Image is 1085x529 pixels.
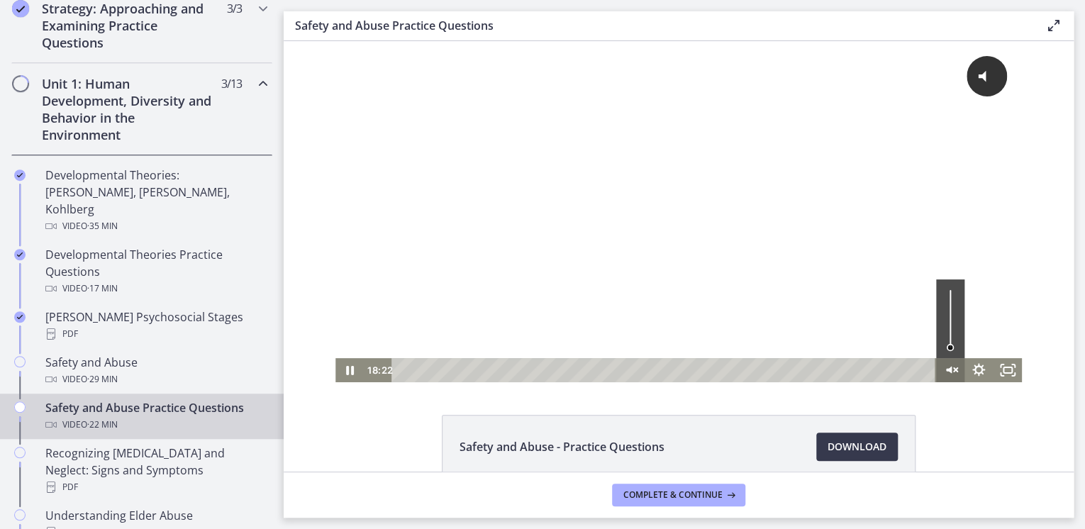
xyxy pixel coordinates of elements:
[45,354,267,388] div: Safety and Abuse
[45,479,267,496] div: PDF
[623,489,723,501] span: Complete & continue
[45,445,267,496] div: Recognizing [MEDICAL_DATA] and Neglect: Signs and Symptoms
[652,317,681,341] button: Unmute
[14,249,26,260] i: Completed
[45,308,267,343] div: [PERSON_NAME] Psychosocial Stages
[45,167,267,235] div: Developmental Theories: [PERSON_NAME], [PERSON_NAME], Kohlberg
[460,438,664,455] span: Safety and Abuse - Practice Questions
[284,41,1074,382] iframe: Video Lesson
[45,399,267,433] div: Safety and Abuse Practice Questions
[45,218,267,235] div: Video
[45,371,267,388] div: Video
[87,218,118,235] span: · 35 min
[295,17,1023,34] h3: Safety and Abuse Practice Questions
[816,433,898,461] a: Download
[14,311,26,323] i: Completed
[45,246,267,297] div: Developmental Theories Practice Questions
[710,317,738,341] button: Fullscreen
[14,169,26,181] i: Completed
[681,317,709,341] button: Show settings menu
[42,75,215,143] h2: Unit 1: Human Development, Diversity and Behavior in the Environment
[87,416,118,433] span: · 22 min
[87,280,118,297] span: · 17 min
[87,371,118,388] span: · 29 min
[45,416,267,433] div: Video
[612,484,745,506] button: Complete & continue
[828,438,886,455] span: Download
[652,238,681,317] div: Volume
[221,75,242,92] span: 3 / 13
[45,280,267,297] div: Video
[45,325,267,343] div: PDF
